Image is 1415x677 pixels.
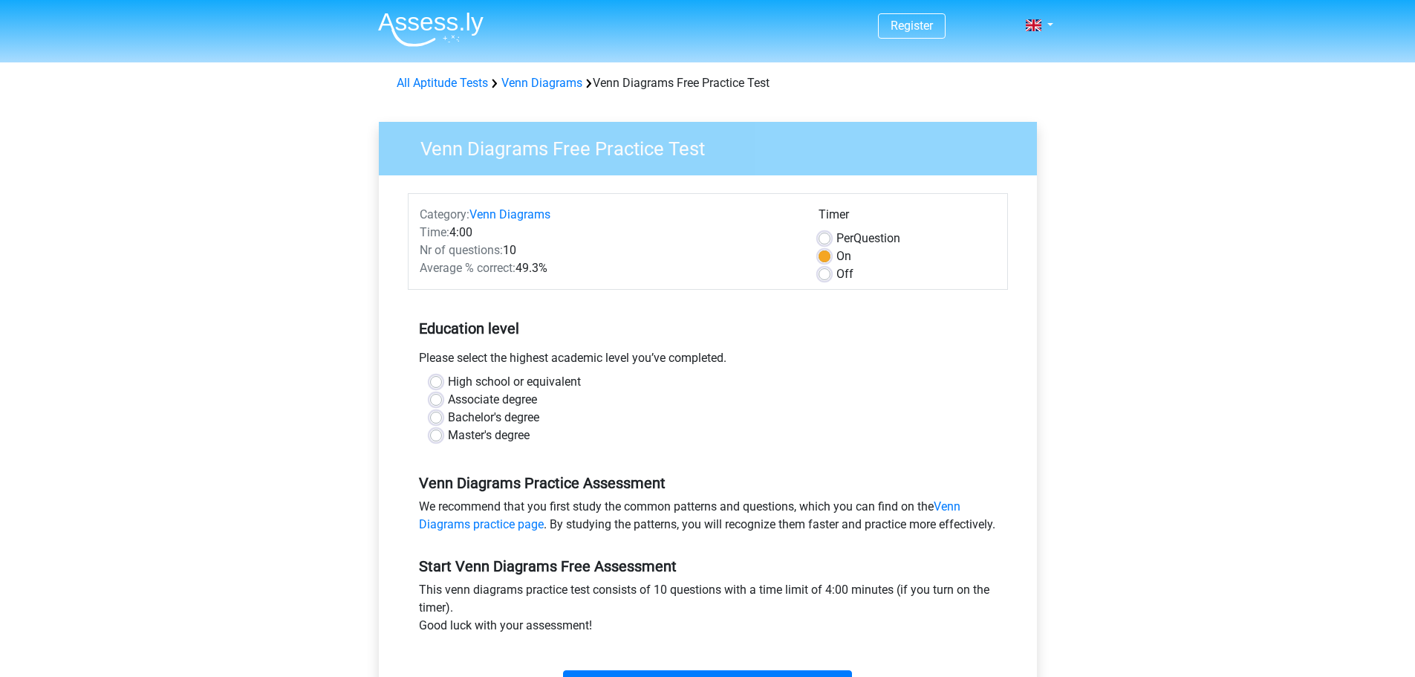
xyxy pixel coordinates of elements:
span: Time: [420,225,449,239]
a: Venn Diagrams [501,76,582,90]
h3: Venn Diagrams Free Practice Test [403,132,1026,161]
label: On [836,247,851,265]
img: Assessly [378,12,484,47]
label: Question [836,230,900,247]
a: Register [891,19,933,33]
label: Off [836,265,853,283]
div: 4:00 [409,224,807,242]
span: Per [836,231,853,245]
h5: Education level [419,314,997,343]
label: High school or equivalent [448,373,581,391]
span: Nr of questions: [420,243,503,257]
h5: Venn Diagrams Practice Assessment [419,474,997,492]
h5: Start Venn Diagrams Free Assessment [419,557,997,575]
div: Please select the highest academic level you’ve completed. [408,349,1008,373]
a: All Aptitude Tests [397,76,488,90]
div: 49.3% [409,259,807,277]
div: 10 [409,242,807,259]
a: Venn Diagrams [469,207,550,221]
div: Timer [819,206,996,230]
div: We recommend that you first study the common patterns and questions, which you can find on the . ... [408,498,1008,540]
div: This venn diagrams practice test consists of 10 questions with a time limit of 4:00 minutes (if y... [408,581,1008,641]
div: Venn Diagrams Free Practice Test [391,74,1025,92]
label: Bachelor's degree [448,409,539,427]
span: Category: [420,207,469,221]
span: Average % correct: [420,261,515,275]
label: Associate degree [448,391,537,409]
label: Master's degree [448,427,530,444]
